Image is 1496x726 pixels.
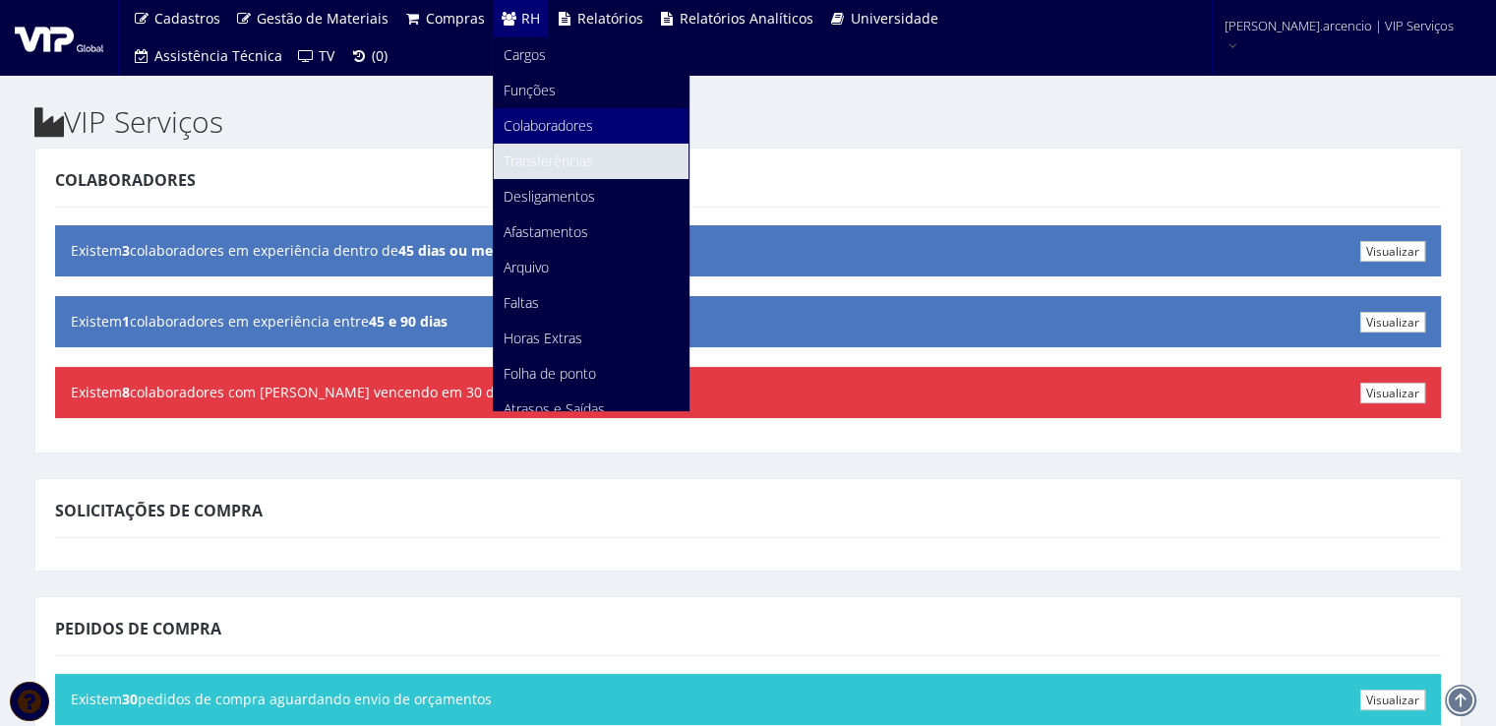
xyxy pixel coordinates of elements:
a: Folha de ponto [494,356,688,392]
a: Atrasos e Saídas Antecipadas [494,392,688,445]
span: [PERSON_NAME].arcencio | VIP Serviços [1225,16,1454,35]
span: Afastamentos [504,222,588,241]
span: (0) [372,46,388,65]
a: Faltas [494,285,688,321]
a: Horas Extras [494,321,688,356]
div: Existem colaboradores em experiência entre [55,296,1441,347]
span: Colaboradores [504,116,593,135]
a: Afastamentos [494,214,688,250]
span: Colaboradores [55,169,196,191]
span: Cadastros [154,9,220,28]
b: 30 [122,690,138,708]
a: Assistência Técnica [125,37,290,75]
span: RH [521,9,540,28]
span: Atrasos e Saídas Antecipadas [504,399,605,436]
a: Visualizar [1360,690,1425,710]
span: Faltas [504,293,539,312]
span: Relatórios Analíticos [680,9,813,28]
b: 45 e 90 dias [369,312,448,331]
span: Folha de ponto [504,364,596,383]
span: Horas Extras [504,329,582,347]
span: Cargos [504,45,546,64]
a: Transferências [494,144,688,179]
a: (0) [342,37,395,75]
span: Arquivo [504,258,549,276]
a: Funções [494,73,688,108]
a: Visualizar [1360,312,1425,333]
a: Desligamentos [494,179,688,214]
b: 8 [122,383,130,401]
a: Visualizar [1360,383,1425,403]
span: TV [319,46,334,65]
div: Existem colaboradores em experiência dentro de [55,225,1441,276]
div: Existem colaboradores com [PERSON_NAME] vencendo em 30 dias ou menos [55,367,1441,418]
a: Visualizar [1360,241,1425,262]
span: Universidade [851,9,938,28]
b: 1 [122,312,130,331]
b: 45 dias ou menos [398,241,517,260]
span: Transferências [504,151,593,170]
span: Compras [426,9,485,28]
b: 3 [122,241,130,260]
span: Solicitações de Compra [55,500,263,521]
img: logo [15,23,103,52]
span: Gestão de Materiais [257,9,389,28]
h2: VIP Serviços [34,105,1462,138]
a: TV [290,37,343,75]
a: Colaboradores [494,108,688,144]
a: Cargos [494,37,688,73]
span: Relatórios [577,9,643,28]
span: Funções [504,81,556,99]
a: Arquivo [494,250,688,285]
span: Desligamentos [504,187,595,206]
span: Assistência Técnica [154,46,282,65]
span: Pedidos de Compra [55,618,221,639]
div: Existem pedidos de compra aguardando envio de orçamentos [55,674,1441,725]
